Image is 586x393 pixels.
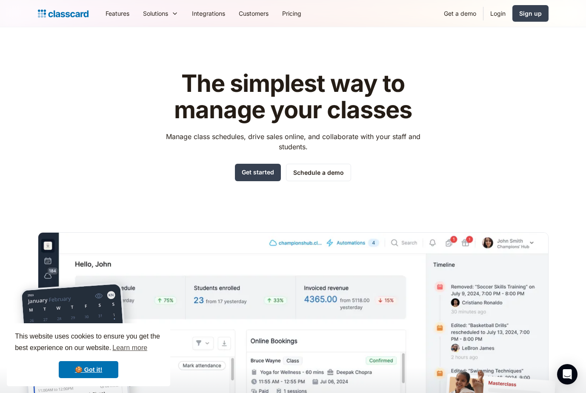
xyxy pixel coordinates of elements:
div: Solutions [143,9,168,18]
a: Schedule a demo [286,164,351,181]
div: Open Intercom Messenger [557,364,577,384]
a: dismiss cookie message [59,361,118,378]
a: Get a demo [437,4,483,23]
a: Get started [235,164,281,181]
a: Integrations [185,4,232,23]
a: Login [483,4,512,23]
h1: The simplest way to manage your classes [158,71,428,123]
a: Customers [232,4,275,23]
a: Pricing [275,4,308,23]
span: This website uses cookies to ensure you get the best experience on our website. [15,331,162,354]
p: Manage class schedules, drive sales online, and collaborate with your staff and students. [158,131,428,152]
a: Sign up [512,5,549,22]
div: Solutions [136,4,185,23]
a: Features [99,4,136,23]
a: home [38,8,89,20]
a: learn more about cookies [111,342,149,354]
div: Sign up [519,9,542,18]
div: cookieconsent [7,323,170,386]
